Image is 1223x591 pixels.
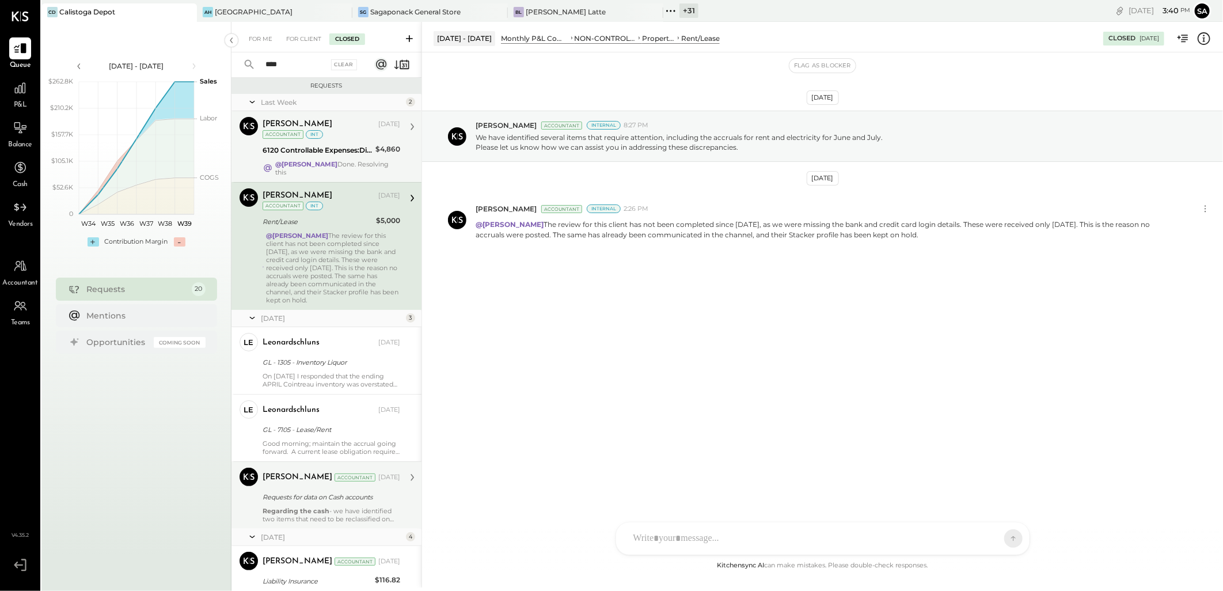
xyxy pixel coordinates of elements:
[261,532,403,542] div: [DATE]
[200,114,217,122] text: Labor
[280,33,327,45] div: For Client
[263,472,332,483] div: [PERSON_NAME]
[154,337,206,348] div: Coming Soon
[105,237,168,247] div: Contribution Margin
[789,59,856,73] button: Flag as Blocker
[263,575,371,587] div: Liability Insurance
[263,507,329,515] b: Regarding the cash
[263,440,400,456] div: Good morning; maintain the accrual going forward. A current lease obligation requires this accrua...
[158,219,172,228] text: W38
[263,337,320,348] div: leonardschluns
[587,204,621,213] div: Internal
[263,556,332,567] div: [PERSON_NAME]
[51,157,73,165] text: $105.1K
[375,574,400,586] div: $116.82
[174,237,185,247] div: -
[261,97,403,107] div: Last Week
[476,120,537,130] span: [PERSON_NAME]
[263,404,320,416] div: leonardschluns
[378,557,400,566] div: [DATE]
[263,202,303,210] div: Accountant
[8,219,33,230] span: Vendors
[266,232,400,304] div: The review for this client has not been completed since [DATE], as we were missing the bank and c...
[1129,5,1190,16] div: [DATE]
[306,130,323,139] div: int
[11,318,30,328] span: Teams
[263,130,303,139] div: Accountant
[215,7,293,17] div: [GEOGRAPHIC_DATA]
[1,295,40,328] a: Teams
[476,220,544,229] strong: @[PERSON_NAME]
[501,33,569,43] div: Monthly P&L Comparison
[47,7,58,17] div: CD
[642,33,675,43] div: Property Expenses
[177,219,191,228] text: W39
[375,143,400,155] div: $4,860
[1,77,40,111] a: P&L
[243,33,278,45] div: For Me
[139,219,153,228] text: W37
[476,132,883,152] p: We have identified several items that require attention, including the accruals for rent and elec...
[87,336,148,348] div: Opportunities
[119,219,134,228] text: W36
[200,77,217,85] text: Sales
[3,278,38,289] span: Accountant
[378,120,400,129] div: [DATE]
[335,558,375,566] div: Accountant
[87,310,200,321] div: Mentions
[331,59,358,70] div: Clear
[48,77,73,85] text: $262.8K
[376,215,400,226] div: $5,000
[514,7,524,17] div: BL
[1140,35,1159,43] div: [DATE]
[679,3,698,18] div: + 31
[370,7,461,17] div: Sagaponack General Store
[52,183,73,191] text: $52.6K
[263,145,372,156] div: 6120 Controllable Expenses:Direct Operating Expenses:Cleaning Services
[263,357,397,368] div: GL - 1305 - Inventory Liquor
[263,491,397,503] div: Requests for data on Cash accounts
[237,82,416,90] div: Requests
[244,404,254,415] div: le
[1108,34,1135,43] div: Closed
[807,171,839,185] div: [DATE]
[476,219,1177,239] p: The review for this client has not been completed since [DATE], as we were missing the bank and c...
[203,7,213,17] div: AH
[59,7,115,17] div: Calistoga Depot
[1,157,40,190] a: Cash
[200,173,219,181] text: COGS
[681,33,720,43] div: Rent/Lease
[263,119,332,130] div: [PERSON_NAME]
[192,282,206,296] div: 20
[1,196,40,230] a: Vendors
[406,532,415,541] div: 4
[50,104,73,112] text: $210.2K
[624,204,648,214] span: 2:26 PM
[329,33,365,45] div: Closed
[263,216,373,228] div: Rent/Lease
[587,121,621,130] div: Internal
[1114,5,1126,17] div: copy link
[575,33,637,43] div: NON-CONTROLLABLE EXPENSES
[378,406,400,415] div: [DATE]
[13,180,28,190] span: Cash
[378,191,400,200] div: [DATE]
[275,160,337,168] strong: @[PERSON_NAME]
[1,255,40,289] a: Accountant
[8,140,32,150] span: Balance
[101,219,115,228] text: W35
[624,121,648,130] span: 8:27 PM
[406,97,415,107] div: 2
[263,507,400,523] div: - we have identified two items that need to be reclassified on our end to ensure accurate coding....
[51,130,73,138] text: $157.7K
[378,473,400,482] div: [DATE]
[69,210,73,218] text: 0
[1193,2,1211,20] button: Sa
[263,190,332,202] div: [PERSON_NAME]
[244,337,254,348] div: le
[275,160,400,176] div: Done. Resolving this
[526,7,606,17] div: [PERSON_NAME] Latte
[81,219,96,228] text: W34
[87,283,186,295] div: Requests
[261,313,403,323] div: [DATE]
